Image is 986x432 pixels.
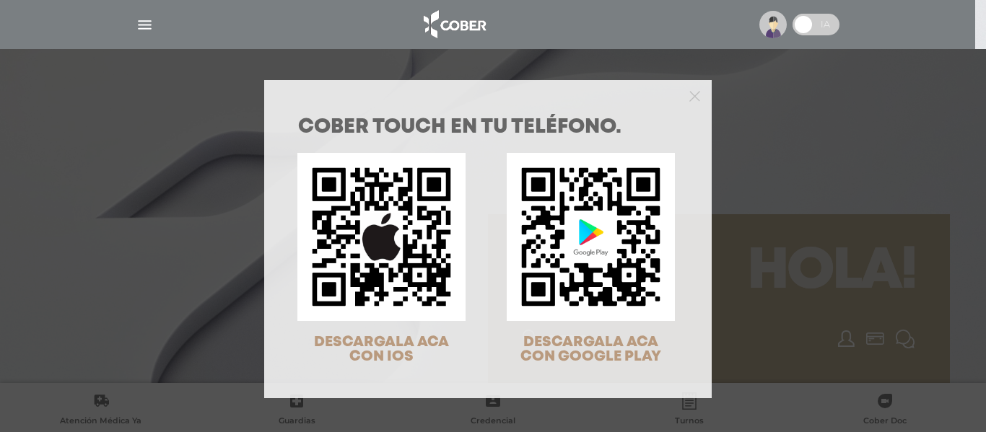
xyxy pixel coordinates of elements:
[507,153,675,321] img: qr-code
[298,118,678,138] h1: COBER TOUCH en tu teléfono.
[314,335,449,363] span: DESCARGALA ACA CON IOS
[689,89,700,102] button: Close
[520,335,661,363] span: DESCARGALA ACA CON GOOGLE PLAY
[297,153,466,321] img: qr-code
